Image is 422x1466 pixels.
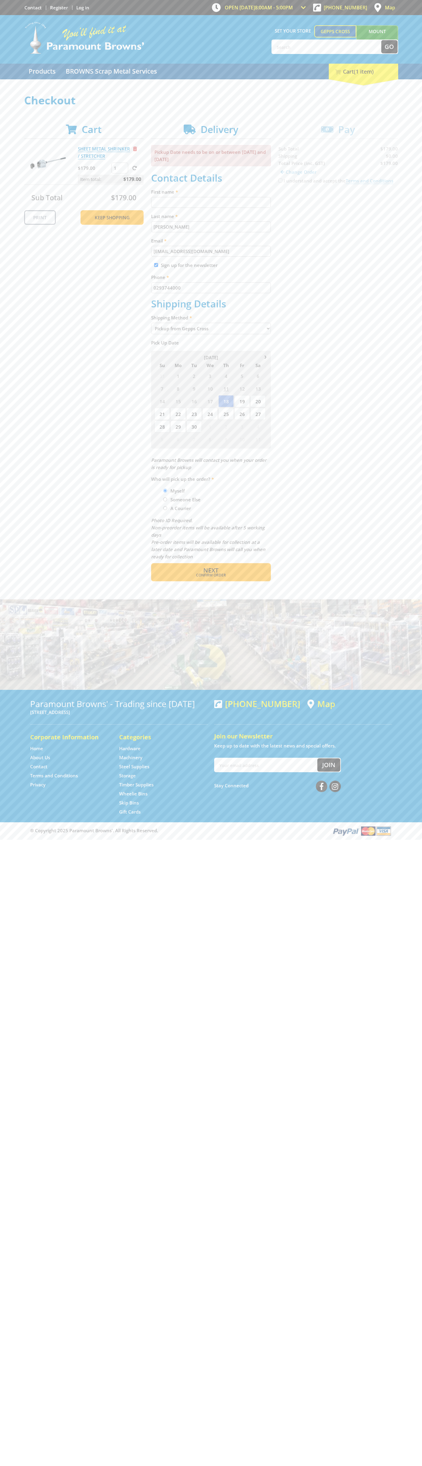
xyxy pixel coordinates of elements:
[31,193,62,202] span: Sub Total
[78,175,144,184] p: Item total:
[202,382,218,395] span: 10
[307,699,335,709] a: View a map of Gepps Cross location
[234,361,250,369] span: Fr
[163,506,167,510] input: Please select who will pick up the order.
[225,4,293,11] span: OPEN [DATE]
[154,433,170,445] span: 5
[78,146,130,159] a: SHEET METAL SHRINKER / STRETCHER
[151,197,271,208] input: Please enter your first name.
[202,395,218,407] span: 17
[214,742,392,749] p: Keep up to date with the latest news and special offers.
[119,745,141,752] a: Go to the Hardware page
[168,503,193,513] label: A Courier
[186,420,202,433] span: 30
[163,489,167,493] input: Please select who will pick up the order.
[151,172,271,184] h2: Contact Details
[30,782,46,788] a: Go to the Privacy page
[151,145,271,166] p: Pickup Date needs to be on or between [DATE] and [DATE]
[78,164,110,172] p: $179.00
[154,420,170,433] span: 28
[271,25,315,36] span: Set your store
[81,210,144,225] a: Keep Shopping
[214,732,392,741] h5: Join our Newsletter
[24,94,398,106] h1: Checkout
[154,370,170,382] span: 31
[314,25,356,37] a: Gepps Cross
[151,274,271,281] label: Phone
[119,733,196,741] h5: Categories
[151,457,266,470] em: Paramount Browns will contact you when your order is ready for pickup
[151,563,271,581] button: Next Confirm order
[151,246,271,257] input: Please enter your email address.
[119,763,149,770] a: Go to the Steel Supplies page
[119,773,136,779] a: Go to the Storage page
[381,40,398,53] button: Go
[151,282,271,293] input: Please enter your telephone number.
[24,825,398,836] div: ® Copyright 2025 Paramount Browns'. All Rights Reserved.
[30,145,66,181] img: SHEET METAL SHRINKER / STRETCHER
[218,395,234,407] span: 18
[202,420,218,433] span: 1
[356,25,398,48] a: Mount [PERSON_NAME]
[202,433,218,445] span: 8
[329,64,398,79] div: Cart
[24,210,56,225] a: Print
[255,4,293,11] span: 8:00am - 5:00pm
[170,433,186,445] span: 6
[133,146,137,152] a: Remove from cart
[234,420,250,433] span: 3
[30,745,43,752] a: Go to the Home page
[30,733,107,741] h5: Corporate Information
[154,361,170,369] span: Su
[354,68,374,75] span: (1 item)
[151,188,271,195] label: First name
[161,262,217,268] label: Sign up for the newsletter
[164,573,258,577] span: Confirm order
[214,778,341,793] div: Stay Connected
[151,475,271,483] label: Who will pick up the order?
[202,370,218,382] span: 3
[151,323,271,334] select: Please select a shipping method.
[154,395,170,407] span: 14
[250,408,266,420] span: 27
[218,408,234,420] span: 25
[170,382,186,395] span: 8
[234,395,250,407] span: 19
[218,420,234,433] span: 2
[170,420,186,433] span: 29
[186,382,202,395] span: 9
[61,64,161,79] a: Go to the BROWNS Scrap Metal Services page
[250,433,266,445] span: 11
[332,825,392,836] img: PayPal, Mastercard, Visa accepted
[234,370,250,382] span: 5
[151,221,271,232] input: Please enter your last name.
[119,809,141,815] a: Go to the Gift Cards page
[186,395,202,407] span: 16
[119,754,142,761] a: Go to the Machinery page
[214,699,300,709] div: [PHONE_NUMBER]
[111,193,136,202] span: $179.00
[30,699,208,709] h3: Paramount Browns' - Trading since [DATE]
[30,754,50,761] a: Go to the About Us page
[76,5,89,11] a: Log in
[215,758,317,772] input: Your email address
[163,497,167,501] input: Please select who will pick up the order.
[317,758,340,772] button: Join
[151,339,271,346] label: Pick Up Date
[50,5,68,11] a: Go to the registration page
[154,382,170,395] span: 7
[202,361,218,369] span: We
[202,408,218,420] span: 24
[250,395,266,407] span: 20
[30,709,208,716] p: [STREET_ADDRESS]
[218,361,234,369] span: Th
[234,408,250,420] span: 26
[30,773,78,779] a: Go to the Terms and Conditions page
[170,361,186,369] span: Mo
[186,370,202,382] span: 2
[168,494,203,505] label: Someone Else
[272,40,381,53] input: Search
[234,382,250,395] span: 12
[250,361,266,369] span: Sa
[119,782,154,788] a: Go to the Timber Supplies page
